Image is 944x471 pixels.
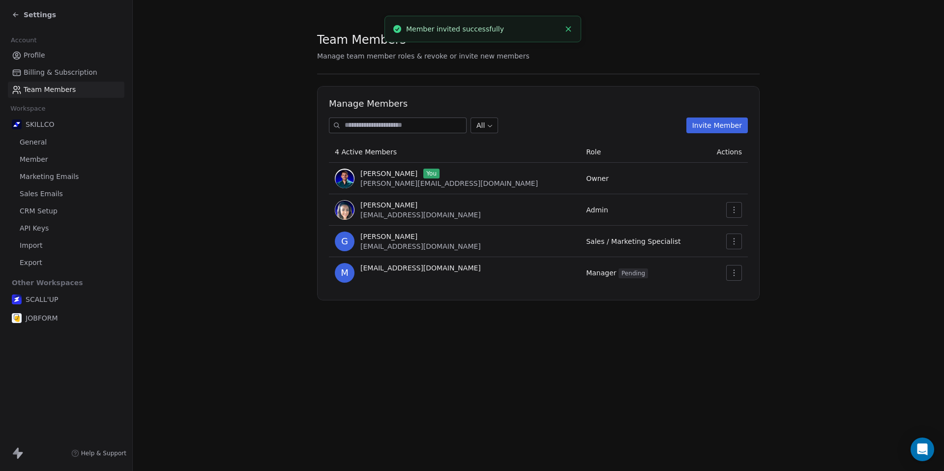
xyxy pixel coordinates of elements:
div: Open Intercom Messenger [911,438,934,461]
span: Other Workspaces [8,275,87,291]
a: CRM Setup [8,203,124,219]
span: Manage team member roles & revoke or invite new members [317,52,530,60]
span: Manager [586,269,648,277]
span: Marketing Emails [20,172,79,182]
a: Member [8,151,124,168]
img: Skillco%20logo%20icon%20(2).png [12,119,22,129]
span: [EMAIL_ADDRESS][DOMAIN_NAME] [360,242,481,250]
a: Sales Emails [8,186,124,202]
span: [PERSON_NAME] [360,232,417,241]
span: SCALL'UP [26,294,58,304]
span: Export [20,258,42,268]
span: G [335,232,354,251]
a: Export [8,255,124,271]
a: Profile [8,47,124,63]
span: Pending [619,268,648,278]
span: SKILLCO [26,119,55,129]
a: Help & Support [71,449,126,457]
span: Profile [24,50,45,60]
span: You [423,169,440,178]
span: [EMAIL_ADDRESS][DOMAIN_NAME] [360,211,481,219]
span: API Keys [20,223,49,234]
span: Account [6,33,41,48]
span: 4 Active Members [335,148,397,156]
span: Import [20,240,42,251]
h1: Manage Members [329,98,748,110]
img: J1BuX1iCJb7DmfVvH0DOCb-b9_PgXG9yz880t1b1-Vc [335,200,354,220]
span: Workspace [6,101,50,116]
a: API Keys [8,220,124,236]
span: Settings [24,10,56,20]
span: [PERSON_NAME] [360,169,417,178]
div: Member invited successfully [406,24,560,34]
img: logo%20scall%20up%202%20(3).png [12,294,22,304]
span: Sales / Marketing Specialist [586,237,680,245]
a: Team Members [8,82,124,98]
button: Close toast [562,23,575,35]
button: Invite Member [686,118,748,133]
span: [PERSON_NAME][EMAIL_ADDRESS][DOMAIN_NAME] [360,179,538,187]
img: manaR4GeWgqO0MtbvODAI30LbBqH6cO0Baheg15dxfI [335,169,354,188]
span: Actions [717,148,742,156]
span: Member [20,154,48,165]
span: Billing & Subscription [24,67,97,78]
a: Import [8,237,124,254]
a: Settings [12,10,56,20]
span: [EMAIL_ADDRESS][DOMAIN_NAME] [360,263,481,273]
a: Billing & Subscription [8,64,124,81]
span: [PERSON_NAME] [360,200,417,210]
a: General [8,134,124,150]
span: Team Members [24,85,76,95]
span: Sales Emails [20,189,63,199]
span: JOBFORM [26,313,58,323]
img: Logo%20Jobform%20blanc%20(1).png%2000-16-40-377.png [12,313,22,323]
span: CRM Setup [20,206,58,216]
span: Role [586,148,601,156]
a: Marketing Emails [8,169,124,185]
span: Help & Support [81,449,126,457]
span: Admin [586,206,608,214]
span: Owner [586,175,609,182]
span: General [20,137,47,147]
span: m [335,263,354,283]
span: Team Members [317,32,406,47]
